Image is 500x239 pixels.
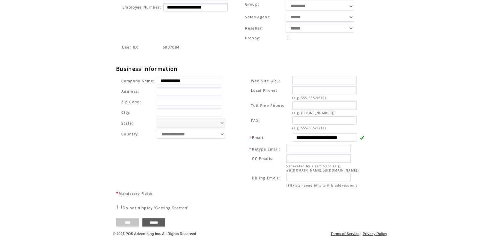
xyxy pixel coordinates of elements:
[251,118,260,123] span: FAX:
[245,26,263,30] span: Reseller:
[286,183,358,188] span: If Exists - send bills to this address only
[121,100,141,104] span: Zip Code:
[363,232,387,236] a: Privacy Policy
[245,15,271,19] span: Sales Agent:
[121,89,139,94] span: Address:
[252,147,280,151] span: Retype Email:
[113,232,196,236] span: © 2025 POS Advertising Inc. All Rights Reserved
[292,96,326,100] span: (e.g. 555-555-9876)
[252,156,274,161] span: CC Emails:
[292,111,335,115] span: (e.g. [PHONE_NUMBER])
[122,5,161,10] span: Employee Number:
[116,65,178,72] span: Business information
[286,164,359,172] span: Separated by a semicolon (e.g. a@[DOMAIN_NAME];c@[DOMAIN_NAME])
[119,191,153,196] span: Mandatory Fields
[292,126,326,130] span: (e.g. 555-555-1212)
[251,79,280,83] span: Web Site URL:
[252,176,280,180] span: Billing Email:
[122,45,139,50] span: Indicates the agent code for sign up page with sales agent or reseller tracking code
[361,232,362,236] span: |
[252,135,265,140] span: Email:
[121,132,139,136] span: Country:
[331,232,360,236] a: Terms of Service
[163,45,179,50] span: Indicates the agent code for sign up page with sales agent or reseller tracking code
[121,110,131,115] span: City:
[121,121,155,126] span: State:
[360,135,364,140] img: v.gif
[123,206,189,210] span: Do not display 'Getting Started'
[251,88,277,93] span: Local Phone:
[245,2,259,7] span: Group:
[251,103,284,108] span: Toll-Free Phone:
[121,79,155,83] span: Company Name:
[245,36,260,40] span: Prepay:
